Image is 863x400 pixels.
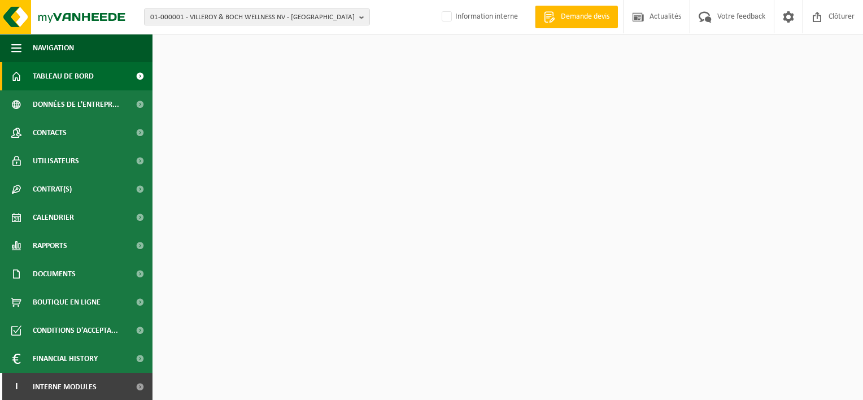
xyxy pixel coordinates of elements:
[33,316,118,345] span: Conditions d'accepta...
[150,9,355,26] span: 01-000001 - VILLEROY & BOCH WELLNESS NV - [GEOGRAPHIC_DATA]
[33,175,72,203] span: Contrat(s)
[33,147,79,175] span: Utilisateurs
[558,11,612,23] span: Demande devis
[33,288,101,316] span: Boutique en ligne
[33,260,76,288] span: Documents
[33,203,74,232] span: Calendrier
[144,8,370,25] button: 01-000001 - VILLEROY & BOCH WELLNESS NV - [GEOGRAPHIC_DATA]
[33,119,67,147] span: Contacts
[33,90,119,119] span: Données de l'entrepr...
[439,8,518,25] label: Information interne
[33,34,74,62] span: Navigation
[33,232,67,260] span: Rapports
[535,6,618,28] a: Demande devis
[33,62,94,90] span: Tableau de bord
[33,345,98,373] span: Financial History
